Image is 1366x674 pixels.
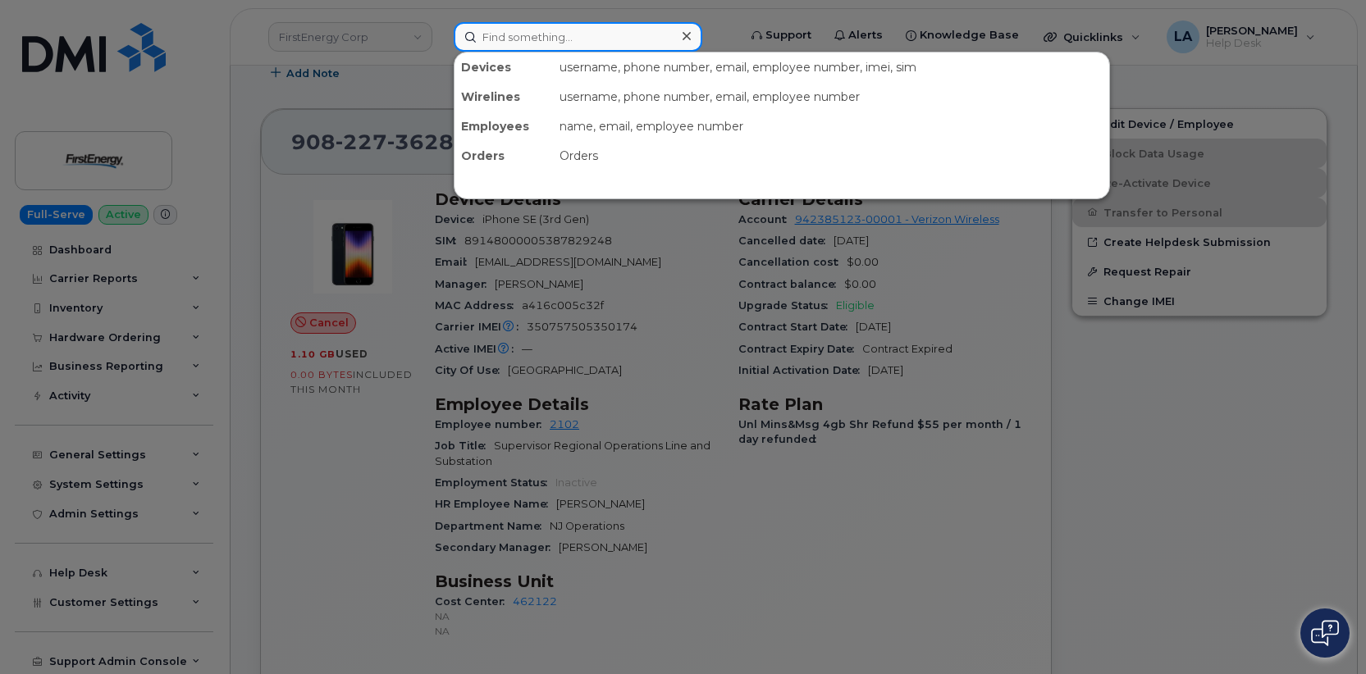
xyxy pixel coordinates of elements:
[1311,620,1339,646] img: Open chat
[454,22,702,52] input: Find something...
[455,141,553,171] div: Orders
[553,141,1109,171] div: Orders
[455,52,553,82] div: Devices
[553,112,1109,141] div: name, email, employee number
[553,52,1109,82] div: username, phone number, email, employee number, imei, sim
[455,82,553,112] div: Wirelines
[553,82,1109,112] div: username, phone number, email, employee number
[455,112,553,141] div: Employees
